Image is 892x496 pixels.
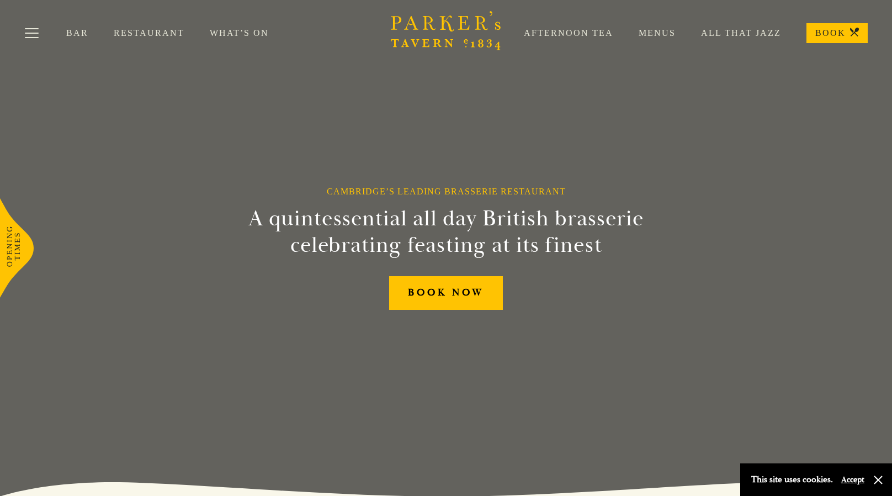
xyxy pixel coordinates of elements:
button: Accept [841,474,864,485]
button: Close and accept [873,474,884,486]
h2: A quintessential all day British brasserie celebrating feasting at its finest [194,205,698,258]
a: BOOK NOW [389,276,503,310]
h1: Cambridge’s Leading Brasserie Restaurant [327,186,566,197]
p: This site uses cookies. [751,472,833,488]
